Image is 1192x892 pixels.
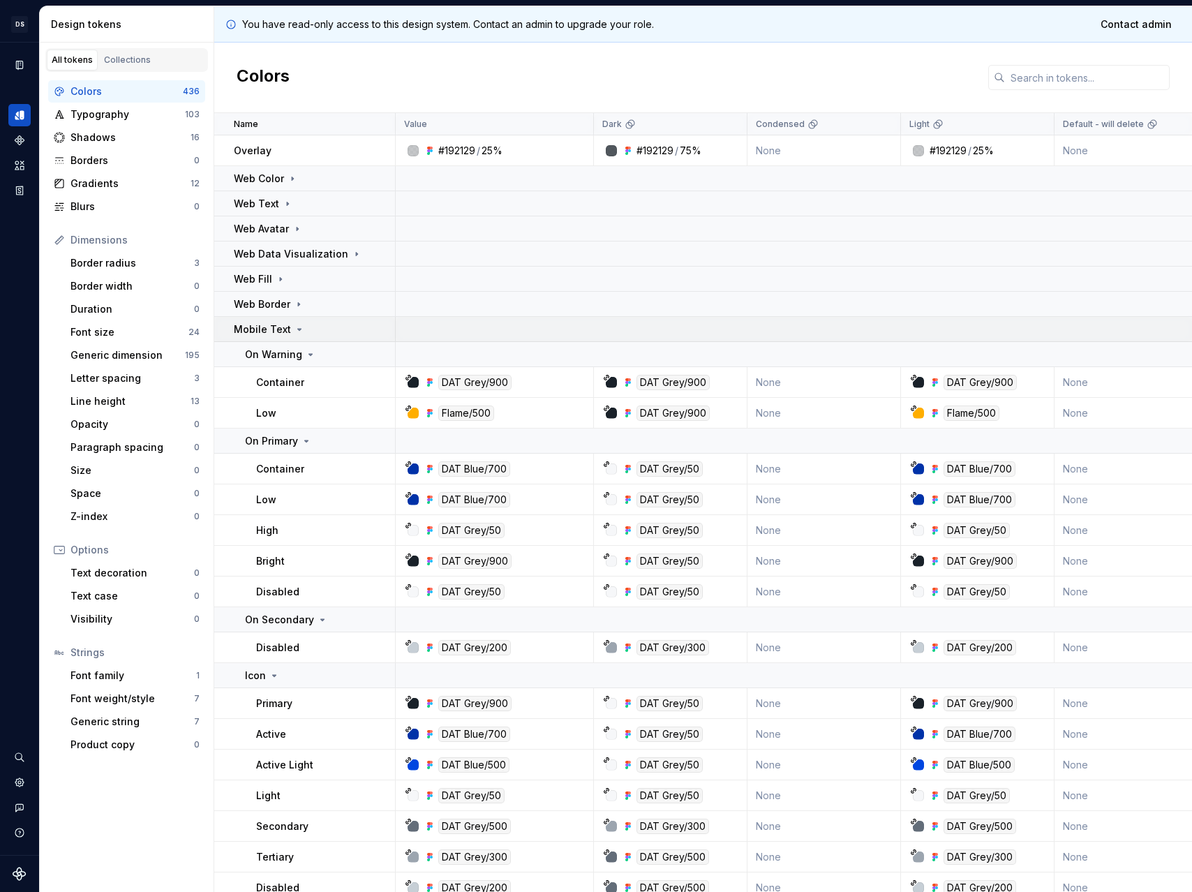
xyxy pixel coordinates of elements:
[194,716,200,727] div: 7
[70,200,194,214] div: Blurs
[65,505,205,528] a: Z-index0
[70,107,185,121] div: Typography
[194,155,200,166] div: 0
[909,119,930,130] p: Light
[183,86,200,97] div: 436
[48,80,205,103] a: Colors436
[70,646,200,660] div: Strings
[242,17,654,31] p: You have read-only access to this design system. Contact an admin to upgrade your role.
[191,396,200,407] div: 13
[944,849,1016,865] div: DAT Grey/300
[48,149,205,172] a: Borders0
[70,566,194,580] div: Text decoration
[65,367,205,389] a: Letter spacing3
[194,465,200,476] div: 0
[636,461,703,477] div: DAT Grey/50
[438,461,510,477] div: DAT Blue/700
[747,484,901,515] td: None
[196,670,200,681] div: 1
[636,584,703,600] div: DAT Grey/50
[256,727,286,741] p: Active
[675,144,678,158] div: /
[636,553,703,569] div: DAT Grey/50
[70,154,194,168] div: Borders
[1063,119,1144,130] p: Default - will delete
[70,177,191,191] div: Gradients
[636,696,703,711] div: DAT Grey/50
[256,850,294,864] p: Tertiary
[70,440,194,454] div: Paragraph spacing
[234,119,258,130] p: Name
[70,233,200,247] div: Dimensions
[65,275,205,297] a: Border width0
[747,577,901,607] td: None
[70,417,194,431] div: Opacity
[194,442,200,453] div: 0
[185,109,200,120] div: 103
[944,492,1015,507] div: DAT Blue/700
[70,302,194,316] div: Duration
[13,867,27,881] a: Supernova Logo
[930,144,967,158] div: #192129
[8,129,31,151] a: Components
[234,197,279,211] p: Web Text
[194,567,200,579] div: 0
[65,252,205,274] a: Border radius3
[65,608,205,630] a: Visibility0
[747,750,901,780] td: None
[194,419,200,430] div: 0
[194,373,200,384] div: 3
[194,281,200,292] div: 0
[438,553,512,569] div: DAT Grey/900
[65,585,205,607] a: Text case0
[636,375,710,390] div: DAT Grey/900
[65,298,205,320] a: Duration0
[8,179,31,202] a: Storybook stories
[70,394,191,408] div: Line height
[65,562,205,584] a: Text decoration0
[477,144,480,158] div: /
[194,511,200,522] div: 0
[65,482,205,505] a: Space0
[8,746,31,768] div: Search ⌘K
[636,144,673,158] div: #192129
[65,734,205,756] a: Product copy0
[8,104,31,126] a: Design tokens
[70,463,194,477] div: Size
[636,849,709,865] div: DAT Grey/500
[256,819,308,833] p: Secondary
[256,376,304,389] p: Container
[438,640,511,655] div: DAT Grey/200
[636,640,709,655] div: DAT Grey/300
[636,727,703,742] div: DAT Grey/50
[65,687,205,710] a: Font weight/style7
[438,727,510,742] div: DAT Blue/700
[234,144,271,158] p: Overlay
[636,523,703,538] div: DAT Grey/50
[747,135,901,166] td: None
[234,322,291,336] p: Mobile Text
[747,367,901,398] td: None
[8,796,31,819] div: Contact support
[48,172,205,195] a: Gradients12
[8,54,31,76] a: Documentation
[65,413,205,436] a: Opacity0
[104,54,151,66] div: Collections
[256,758,313,772] p: Active Light
[237,65,290,90] h2: Colors
[438,375,512,390] div: DAT Grey/900
[52,54,93,66] div: All tokens
[8,154,31,177] a: Assets
[70,612,194,626] div: Visibility
[944,461,1015,477] div: DAT Blue/700
[194,201,200,212] div: 0
[234,222,289,236] p: Web Avatar
[70,486,194,500] div: Space
[756,119,805,130] p: Condensed
[194,304,200,315] div: 0
[70,669,196,683] div: Font family
[234,272,272,286] p: Web Fill
[256,585,299,599] p: Disabled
